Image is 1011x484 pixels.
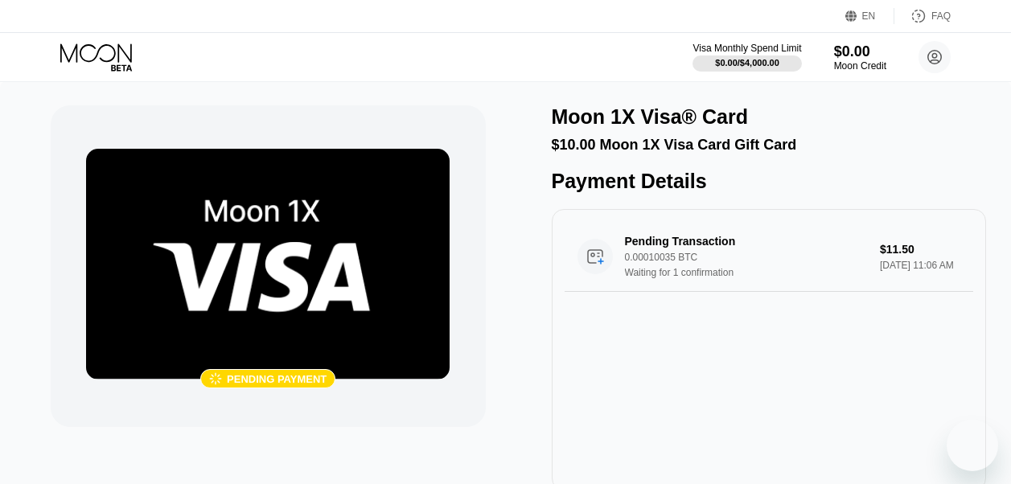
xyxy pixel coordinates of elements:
[834,43,886,72] div: $0.00Moon Credit
[834,60,886,72] div: Moon Credit
[880,243,960,256] div: $11.50
[845,8,894,24] div: EN
[565,222,974,292] div: Pending Transaction0.00010035 BTCWaiting for 1 confirmation$11.50[DATE] 11:06 AM
[715,58,779,68] div: $0.00 / $4,000.00
[692,43,801,72] div: Visa Monthly Spend Limit$0.00/$4,000.00
[834,43,886,60] div: $0.00
[894,8,951,24] div: FAQ
[209,372,222,386] div: 
[947,420,998,471] iframe: Button to launch messaging window
[931,10,951,22] div: FAQ
[552,105,748,129] div: Moon 1X Visa® Card
[552,137,987,154] div: $10.00 Moon 1X Visa Card Gift Card
[625,235,868,248] div: Pending Transaction
[880,260,960,271] div: [DATE] 11:06 AM
[625,267,886,278] div: Waiting for 1 confirmation
[862,10,876,22] div: EN
[552,170,987,193] div: Payment Details
[692,43,801,54] div: Visa Monthly Spend Limit
[625,252,886,263] div: 0.00010035 BTC
[227,373,327,385] div: Pending payment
